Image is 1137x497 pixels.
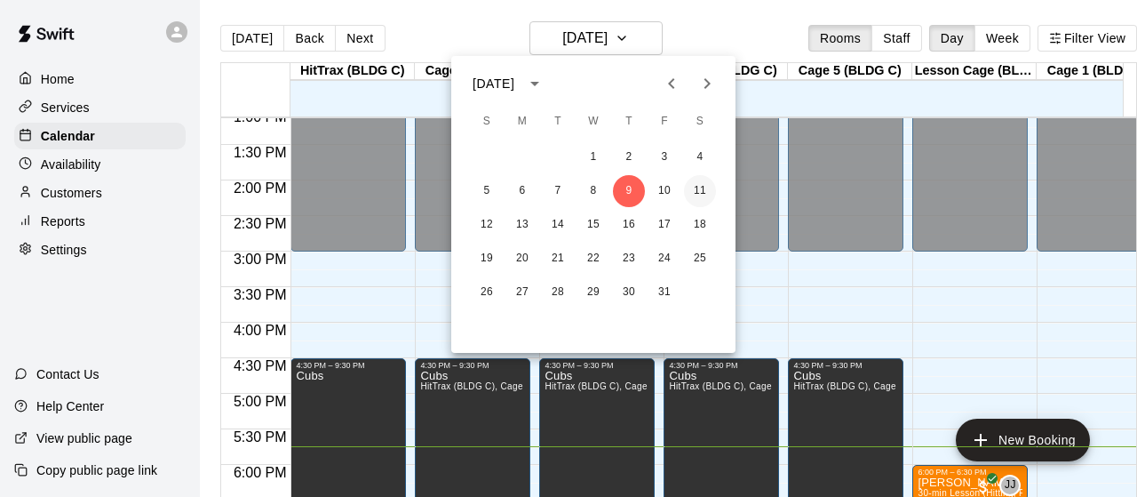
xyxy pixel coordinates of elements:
button: 24 [648,243,680,275]
button: 2 [613,141,645,173]
button: 18 [684,209,716,241]
button: 23 [613,243,645,275]
span: Tuesday [542,104,574,140]
button: Previous month [654,66,689,101]
button: 6 [506,175,538,207]
button: 11 [684,175,716,207]
button: 13 [506,209,538,241]
button: 21 [542,243,574,275]
button: 19 [471,243,503,275]
button: Next month [689,66,725,101]
button: 22 [577,243,609,275]
button: 20 [506,243,538,275]
button: 9 [613,175,645,207]
button: 29 [577,277,609,309]
span: Friday [648,104,680,140]
span: Sunday [471,104,503,140]
button: 30 [613,277,645,309]
button: 8 [577,175,609,207]
button: 14 [542,209,574,241]
button: 1 [577,141,609,173]
button: 3 [648,141,680,173]
button: 17 [648,209,680,241]
button: 31 [648,277,680,309]
button: 4 [684,141,716,173]
span: Monday [506,104,538,140]
button: 7 [542,175,574,207]
span: Wednesday [577,104,609,140]
div: [DATE] [473,75,514,93]
button: 28 [542,277,574,309]
button: 15 [577,209,609,241]
button: 26 [471,277,503,309]
span: Saturday [684,104,716,140]
button: 16 [613,209,645,241]
span: Thursday [613,104,645,140]
button: 27 [506,277,538,309]
button: 5 [471,175,503,207]
button: calendar view is open, switch to year view [520,68,550,99]
button: 10 [648,175,680,207]
button: 12 [471,209,503,241]
button: 25 [684,243,716,275]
